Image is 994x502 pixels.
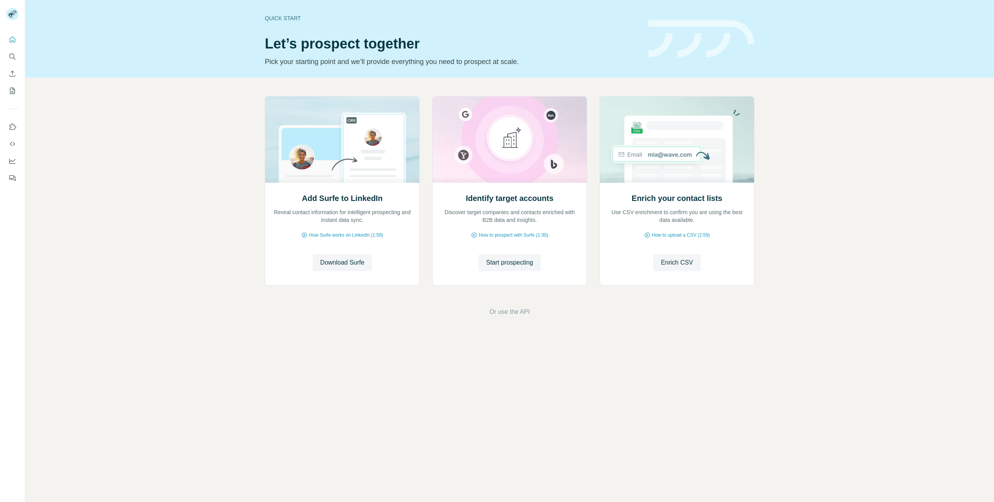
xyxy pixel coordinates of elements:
button: Quick start [6,33,19,47]
h2: Add Surfe to LinkedIn [302,193,383,204]
button: Or use the API [489,307,530,317]
div: Quick start [265,14,639,22]
button: Use Surfe on LinkedIn [6,120,19,134]
p: Reveal contact information for intelligent prospecting and instant data sync. [273,208,412,224]
img: banner [648,20,754,58]
button: Download Surfe [313,254,372,271]
button: Start prospecting [478,254,541,271]
button: Enrich CSV [653,254,701,271]
p: Discover target companies and contacts enriched with B2B data and insights. [440,208,579,224]
button: Enrich CSV [6,67,19,81]
img: Enrich your contact lists [600,97,754,183]
button: Feedback [6,171,19,185]
button: Dashboard [6,154,19,168]
h2: Identify target accounts [466,193,554,204]
span: How to upload a CSV (2:59) [652,232,710,239]
img: Add Surfe to LinkedIn [265,97,420,183]
button: My lists [6,84,19,98]
p: Pick your starting point and we’ll provide everything you need to prospect at scale. [265,56,639,67]
span: How Surfe works on LinkedIn (1:58) [309,232,383,239]
img: Identify target accounts [432,97,587,183]
span: How to prospect with Surfe (1:30) [479,232,548,239]
h2: Enrich your contact lists [632,193,722,204]
h1: Let’s prospect together [265,36,639,52]
p: Use CSV enrichment to confirm you are using the best data available. [608,208,746,224]
button: Search [6,50,19,64]
span: Download Surfe [320,258,365,267]
button: Use Surfe API [6,137,19,151]
span: Enrich CSV [661,258,693,267]
span: Start prospecting [486,258,533,267]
